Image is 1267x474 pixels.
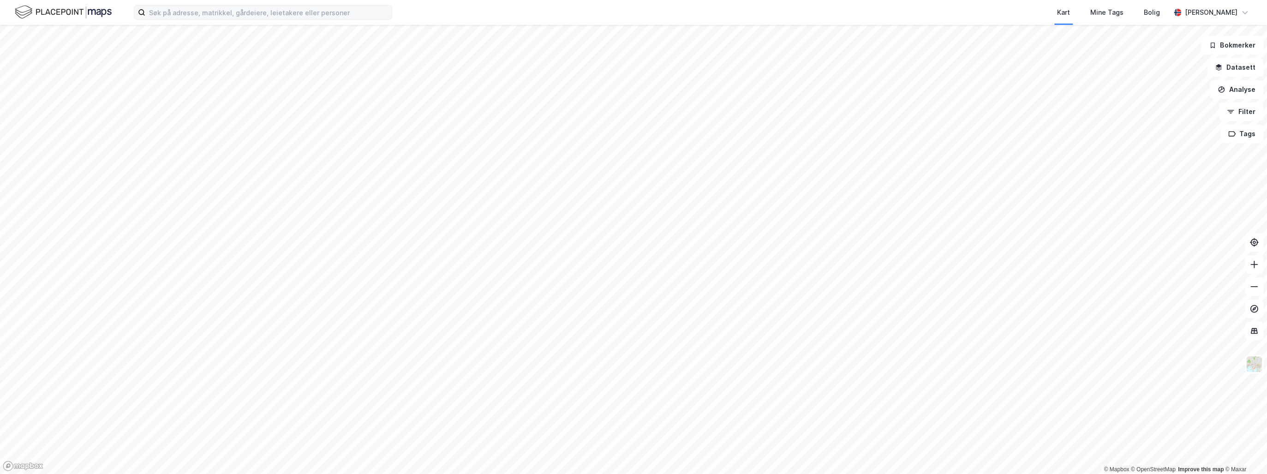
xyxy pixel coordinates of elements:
[1104,466,1129,473] a: Mapbox
[1207,58,1263,77] button: Datasett
[1201,36,1263,54] button: Bokmerker
[1220,125,1263,143] button: Tags
[1245,355,1263,373] img: Z
[1210,80,1263,99] button: Analyse
[145,6,392,19] input: Søk på adresse, matrikkel, gårdeiere, leietakere eller personer
[15,4,112,20] img: logo.f888ab2527a4732fd821a326f86c7f29.svg
[1131,466,1176,473] a: OpenStreetMap
[1057,7,1070,18] div: Kart
[1221,430,1267,474] div: Kontrollprogram for chat
[1221,430,1267,474] iframe: Chat Widget
[1178,466,1224,473] a: Improve this map
[1219,102,1263,121] button: Filter
[1144,7,1160,18] div: Bolig
[3,461,43,471] a: Mapbox homepage
[1090,7,1124,18] div: Mine Tags
[1185,7,1237,18] div: [PERSON_NAME]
